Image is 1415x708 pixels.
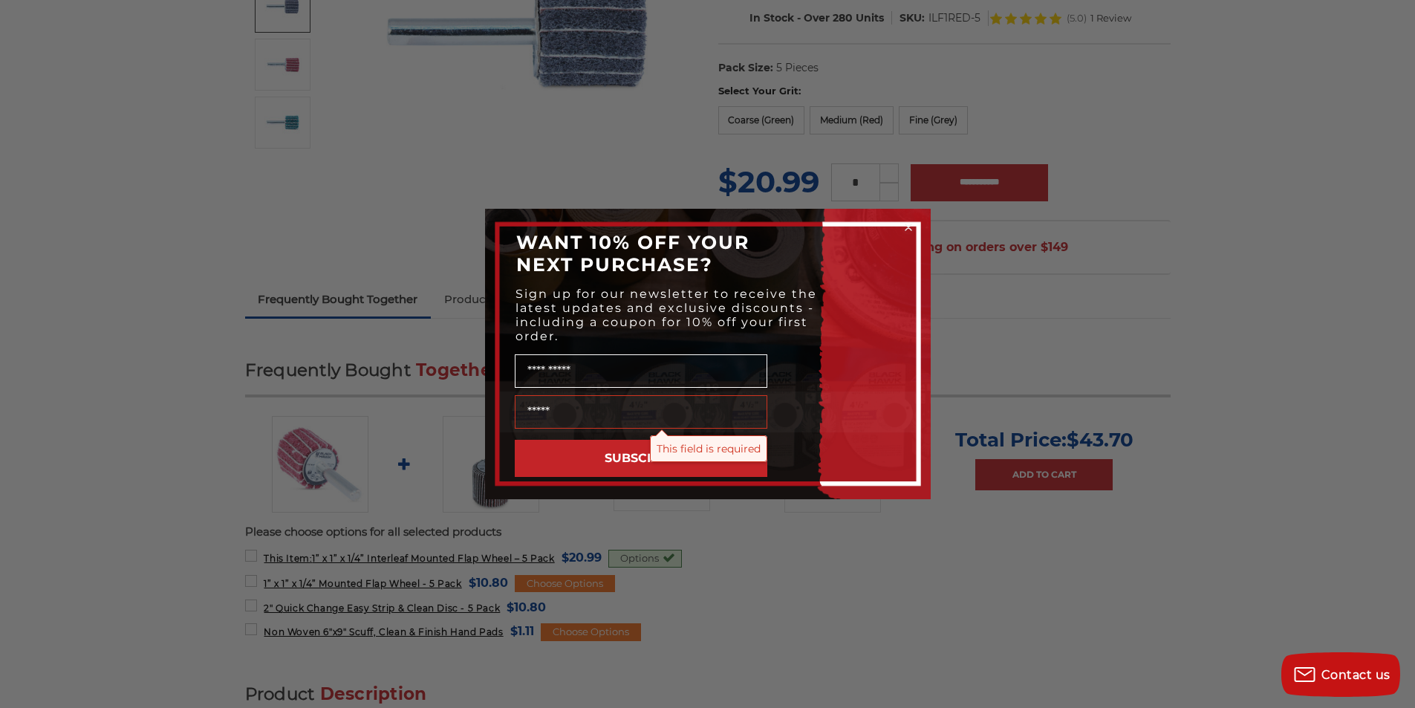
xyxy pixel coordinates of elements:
[1321,668,1390,682] span: Contact us
[901,220,916,235] button: Close dialog
[1281,652,1400,697] button: Contact us
[515,440,767,477] button: SUBSCRIBE
[515,287,817,343] span: Sign up for our newsletter to receive the latest updates and exclusive discounts - including a co...
[516,231,749,276] span: WANT 10% OFF YOUR NEXT PURCHASE?
[515,395,767,429] input: Email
